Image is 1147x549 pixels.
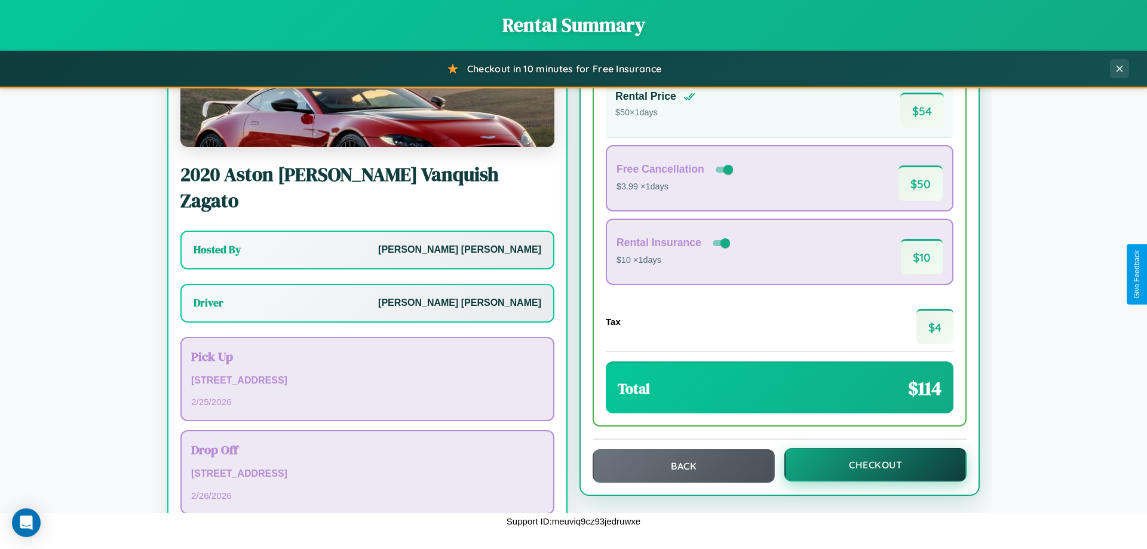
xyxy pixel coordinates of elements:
[191,441,544,458] h3: Drop Off
[194,243,241,257] h3: Hosted By
[12,508,41,537] div: Open Intercom Messenger
[467,63,661,75] span: Checkout in 10 minutes for Free Insurance
[618,379,650,398] h3: Total
[617,237,701,249] h4: Rental Insurance
[1133,250,1141,299] div: Give Feedback
[900,93,944,128] span: $ 54
[191,394,544,410] p: 2 / 25 / 2026
[617,179,735,195] p: $3.99 × 1 days
[901,239,943,274] span: $ 10
[898,165,943,201] span: $ 50
[191,465,544,483] p: [STREET_ADDRESS]
[507,513,640,529] p: Support ID: meuviq9cz93jedruwxe
[180,161,554,214] h2: 2020 Aston [PERSON_NAME] Vanquish Zagato
[191,487,544,504] p: 2 / 26 / 2026
[378,295,541,312] p: [PERSON_NAME] [PERSON_NAME]
[191,348,544,365] h3: Pick Up
[617,163,704,176] h4: Free Cancellation
[593,449,775,483] button: Back
[784,448,967,481] button: Checkout
[916,309,953,344] span: $ 4
[617,253,732,268] p: $10 × 1 days
[606,317,621,327] h4: Tax
[191,372,544,389] p: [STREET_ADDRESS]
[615,105,695,121] p: $ 50 × 1 days
[378,241,541,259] p: [PERSON_NAME] [PERSON_NAME]
[615,90,676,103] h4: Rental Price
[12,12,1135,38] h1: Rental Summary
[194,296,223,310] h3: Driver
[908,375,941,401] span: $ 114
